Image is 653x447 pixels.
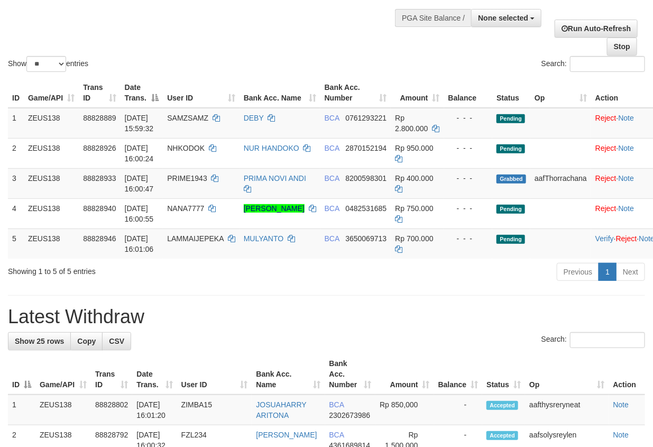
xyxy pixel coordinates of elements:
a: Stop [607,38,637,56]
a: Reject [616,234,637,243]
a: Reject [595,174,617,183]
input: Search: [570,56,645,72]
th: User ID: activate to sort column ascending [163,78,239,108]
span: Rp 750.000 [395,204,433,213]
a: Note [613,400,629,409]
span: [DATE] 16:01:06 [125,234,154,253]
span: NHKODOK [167,144,205,152]
a: [PERSON_NAME] [256,431,317,439]
a: Previous [557,263,599,281]
a: PRIMA NOVI ANDI [244,174,306,183]
th: ID: activate to sort column descending [8,354,35,395]
a: JOSUAHARRY ARITONA [256,400,306,419]
span: [DATE] 16:00:47 [125,174,154,193]
th: Status: activate to sort column ascending [482,354,525,395]
div: PGA Site Balance / [395,9,471,27]
span: 88828889 [83,114,116,122]
input: Search: [570,332,645,348]
span: LAMMAIJEPEKA [167,234,224,243]
span: Grabbed [496,175,526,184]
span: 88828940 [83,204,116,213]
a: MULYANTO [244,234,283,243]
span: Accepted [486,401,518,410]
a: Reject [595,114,617,122]
th: Balance [444,78,493,108]
span: BCA [325,204,339,213]
a: [PERSON_NAME] [244,204,305,213]
span: [DATE] 16:00:24 [125,144,154,163]
div: - - - [448,233,489,244]
a: DEBY [244,114,264,122]
th: Bank Acc. Number: activate to sort column ascending [320,78,391,108]
th: Game/API: activate to sort column ascending [24,78,79,108]
th: ID [8,78,24,108]
td: - [434,395,483,425]
a: Note [613,431,629,439]
th: Bank Acc. Name: activate to sort column ascending [240,78,320,108]
label: Search: [541,56,645,72]
span: Copy 2302673986 to clipboard [329,411,371,419]
span: Copy [77,337,96,345]
div: - - - [448,113,489,123]
h1: Latest Withdraw [8,306,645,327]
span: NANA7777 [167,204,204,213]
span: BCA [325,144,339,152]
span: Copy 8200598301 to clipboard [345,174,387,183]
a: Copy [70,332,103,350]
th: Bank Acc. Name: activate to sort column ascending [252,354,325,395]
span: [DATE] 16:00:55 [125,204,154,223]
a: NUR HANDOKO [244,144,299,152]
a: Verify [595,234,614,243]
th: Amount: activate to sort column ascending [375,354,434,395]
a: Note [619,204,634,213]
a: Note [619,144,634,152]
th: Op: activate to sort column ascending [525,354,609,395]
th: User ID: activate to sort column ascending [177,354,252,395]
th: Game/API: activate to sort column ascending [35,354,91,395]
span: Accepted [486,431,518,440]
a: Next [616,263,645,281]
td: ZIMBA15 [177,395,252,425]
td: 3 [8,168,24,198]
td: 1 [8,108,24,139]
span: Pending [496,144,525,153]
th: Balance: activate to sort column ascending [434,354,483,395]
th: Status [492,78,530,108]
span: Copy 3650069713 to clipboard [345,234,387,243]
a: Note [619,174,634,183]
label: Search: [541,332,645,348]
a: CSV [102,332,131,350]
span: BCA [325,234,339,243]
span: Rp 400.000 [395,174,433,183]
th: Trans ID: activate to sort column ascending [79,78,120,108]
span: Rp 950.000 [395,144,433,152]
td: ZEUS138 [24,138,79,168]
td: ZEUS138 [24,229,79,259]
span: 88828933 [83,174,116,183]
th: Op: activate to sort column ascending [530,78,591,108]
td: ZEUS138 [24,198,79,229]
span: None selected [478,14,528,22]
div: - - - [448,173,489,184]
a: Reject [595,144,617,152]
td: aafthysreryneat [525,395,609,425]
th: Amount: activate to sort column ascending [391,78,444,108]
span: PRIME1943 [167,174,207,183]
div: Showing 1 to 5 of 5 entries [8,262,264,277]
span: Copy 2870152194 to clipboard [345,144,387,152]
span: Show 25 rows [15,337,64,345]
th: Bank Acc. Number: activate to sort column ascending [325,354,376,395]
span: Rp 700.000 [395,234,433,243]
span: Pending [496,205,525,214]
span: SAMZSAMZ [167,114,208,122]
span: Copy 0482531685 to clipboard [345,204,387,213]
span: CSV [109,337,124,345]
span: BCA [329,400,344,409]
label: Show entries [8,56,88,72]
td: 5 [8,229,24,259]
td: [DATE] 16:01:20 [132,395,177,425]
td: Rp 850,000 [375,395,434,425]
td: 1 [8,395,35,425]
th: Action [609,354,645,395]
td: 88828802 [91,395,132,425]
